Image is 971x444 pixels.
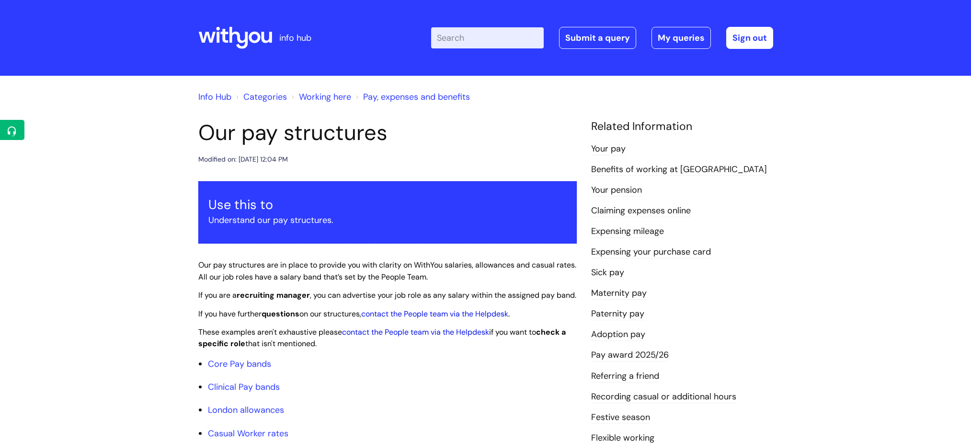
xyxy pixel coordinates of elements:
[198,309,510,319] span: If you have further on our structures, .
[591,225,664,238] a: Expensing mileage
[198,120,577,146] h1: Our pay structures
[299,91,351,103] a: Working here
[591,287,647,300] a: Maternity pay
[651,27,711,49] a: My queries
[591,370,659,383] a: Referring a friend
[289,89,351,105] li: Working here
[591,120,773,133] h4: Related Information
[726,27,773,49] a: Sign out
[237,290,310,300] strong: recruiting manager
[591,308,644,320] a: Paternity pay
[342,327,489,337] a: contact the People team via the Helpdesk
[208,197,567,212] h3: Use this to
[208,428,288,439] a: Casual Worker rates
[591,411,650,424] a: Festive season
[279,30,311,46] p: info hub
[198,153,288,165] div: Modified on: [DATE] 12:04 PM
[208,404,284,416] a: London allowances
[208,381,280,393] a: Clinical Pay bands
[591,246,711,258] a: Expensing your purchase card
[591,349,669,362] a: Pay award 2025/26
[208,358,271,370] a: Core Pay bands
[198,91,231,103] a: Info Hub
[262,309,299,319] strong: questions
[198,290,576,300] span: If you are a , you can advertise your job role as any salary within the assigned pay band.
[591,205,691,217] a: Claiming expenses online
[591,164,767,176] a: Benefits of working at [GEOGRAPHIC_DATA]
[243,91,287,103] a: Categories
[591,267,624,279] a: Sick pay
[591,328,645,341] a: Adoption pay
[591,184,642,197] a: Your pension
[591,391,736,403] a: Recording casual or additional hours
[198,327,566,349] span: These examples aren't exhaustive please if you want to that isn't mentioned.
[198,260,576,282] span: Our pay structures are in place to provide you with clarity on WithYou salaries, allowances and c...
[208,212,567,228] p: Understand our pay structures.
[234,89,287,105] li: Solution home
[363,91,470,103] a: Pay, expenses and benefits
[354,89,470,105] li: Pay, expenses and benefits
[431,27,544,48] input: Search
[431,27,773,49] div: | -
[591,143,626,155] a: Your pay
[559,27,636,49] a: Submit a query
[361,309,508,319] a: contact the People team via the Helpdesk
